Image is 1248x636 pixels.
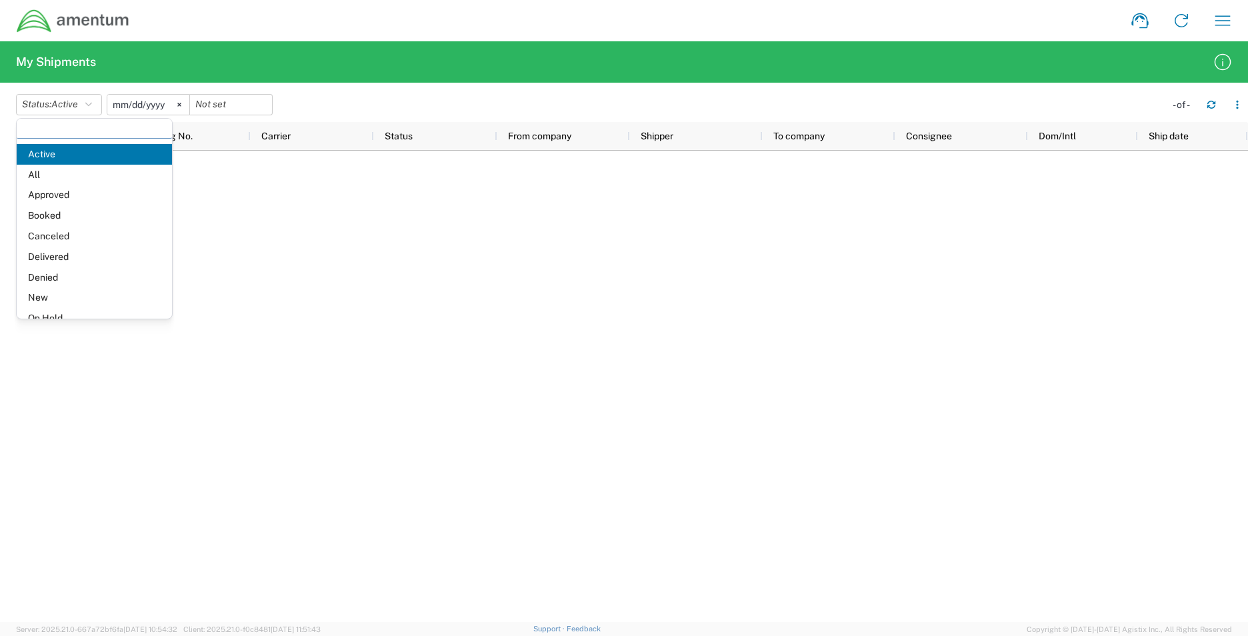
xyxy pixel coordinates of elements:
img: dyncorp [16,9,130,33]
span: [DATE] 10:54:32 [123,625,177,633]
span: Booked [17,205,172,226]
a: Feedback [567,625,601,633]
span: Denied [17,267,172,288]
span: All [17,165,172,185]
span: Active [51,99,78,109]
input: Not set [107,95,189,115]
span: Consignee [906,131,952,141]
span: Server: 2025.21.0-667a72bf6fa [16,625,177,633]
span: To company [773,131,825,141]
span: From company [508,131,571,141]
span: Canceled [17,226,172,247]
a: Support [533,625,567,633]
input: Not set [190,95,272,115]
span: Dom/Intl [1039,131,1076,141]
div: - of - [1173,99,1196,111]
button: Status:Active [16,94,102,115]
span: Carrier [261,131,291,141]
span: Active [17,144,172,165]
span: New [17,287,172,308]
h2: My Shipments [16,54,96,70]
span: On Hold [17,308,172,329]
span: Copyright © [DATE]-[DATE] Agistix Inc., All Rights Reserved [1027,623,1232,635]
span: Approved [17,185,172,205]
span: Shipper [641,131,673,141]
span: Ship date [1149,131,1189,141]
span: [DATE] 11:51:43 [271,625,321,633]
span: Delivered [17,247,172,267]
span: Client: 2025.21.0-f0c8481 [183,625,321,633]
span: Status [385,131,413,141]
